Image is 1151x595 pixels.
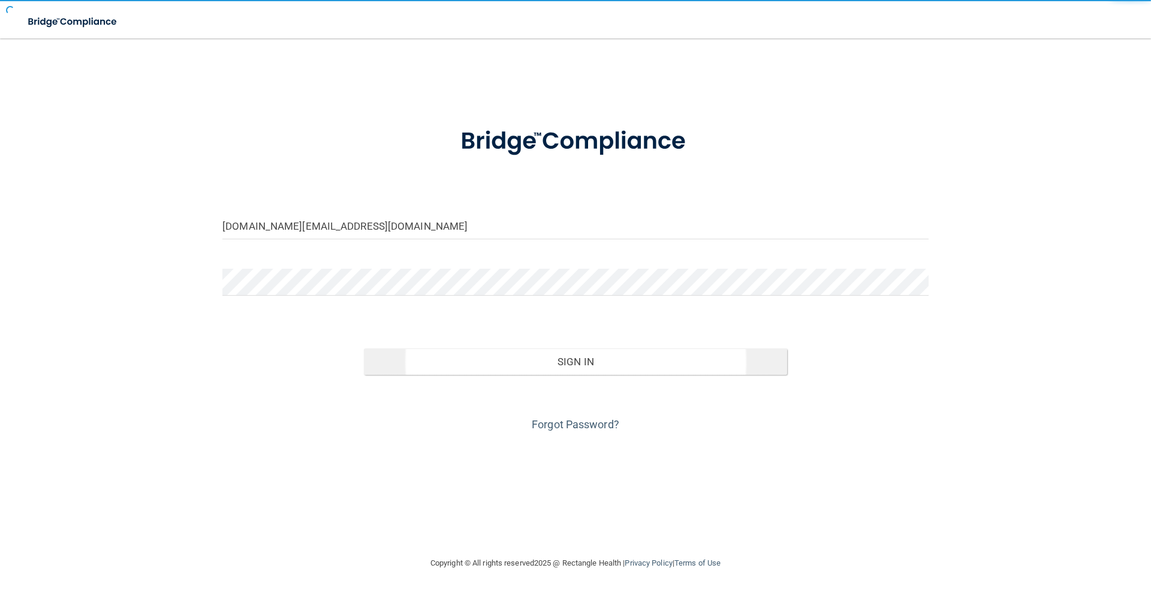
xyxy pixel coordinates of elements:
[18,10,128,34] img: bridge_compliance_login_screen.278c3ca4.svg
[625,558,672,567] a: Privacy Policy
[674,558,721,567] a: Terms of Use
[222,212,929,239] input: Email
[357,544,794,582] div: Copyright © All rights reserved 2025 @ Rectangle Health | |
[364,348,788,375] button: Sign In
[436,110,715,173] img: bridge_compliance_login_screen.278c3ca4.svg
[532,418,619,431] a: Forgot Password?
